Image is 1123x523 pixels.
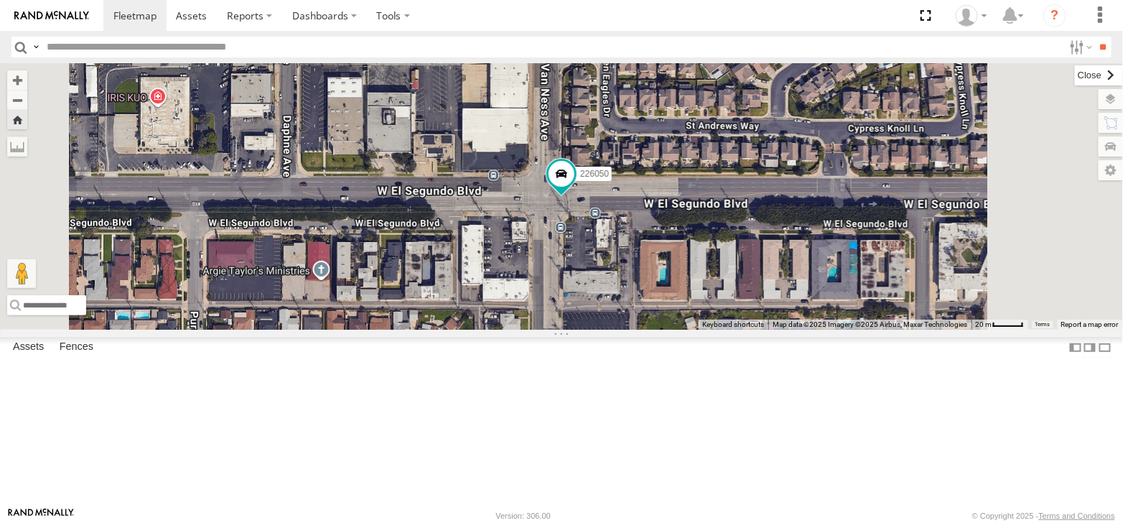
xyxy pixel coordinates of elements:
label: Dock Summary Table to the Left [1068,337,1083,358]
label: Map Settings [1099,160,1123,180]
span: 226050 [580,169,609,179]
button: Keyboard shortcuts [702,320,764,330]
button: Zoom in [7,70,27,90]
button: Zoom out [7,90,27,110]
div: Version: 306.00 [496,512,551,520]
button: Drag Pegman onto the map to open Street View [7,259,36,288]
label: Measure [7,136,27,157]
span: Map data ©2025 Imagery ©2025 Airbus, Maxar Technologies [773,320,967,328]
a: Terms (opens in new tab) [1035,321,1050,327]
button: Map Scale: 20 m per 40 pixels [971,320,1028,330]
label: Search Filter Options [1064,37,1095,57]
label: Assets [6,338,51,358]
label: Hide Summary Table [1098,337,1112,358]
i: ? [1043,4,1066,27]
label: Search Query [30,37,42,57]
a: Visit our Website [8,509,74,523]
div: Keith Norris [951,5,992,27]
div: © Copyright 2025 - [972,512,1115,520]
img: rand-logo.svg [14,11,89,21]
label: Dock Summary Table to the Right [1083,337,1097,358]
label: Fences [52,338,101,358]
a: Report a map error [1061,320,1119,328]
span: 20 m [976,320,992,328]
button: Zoom Home [7,110,27,129]
a: Terms and Conditions [1039,512,1115,520]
